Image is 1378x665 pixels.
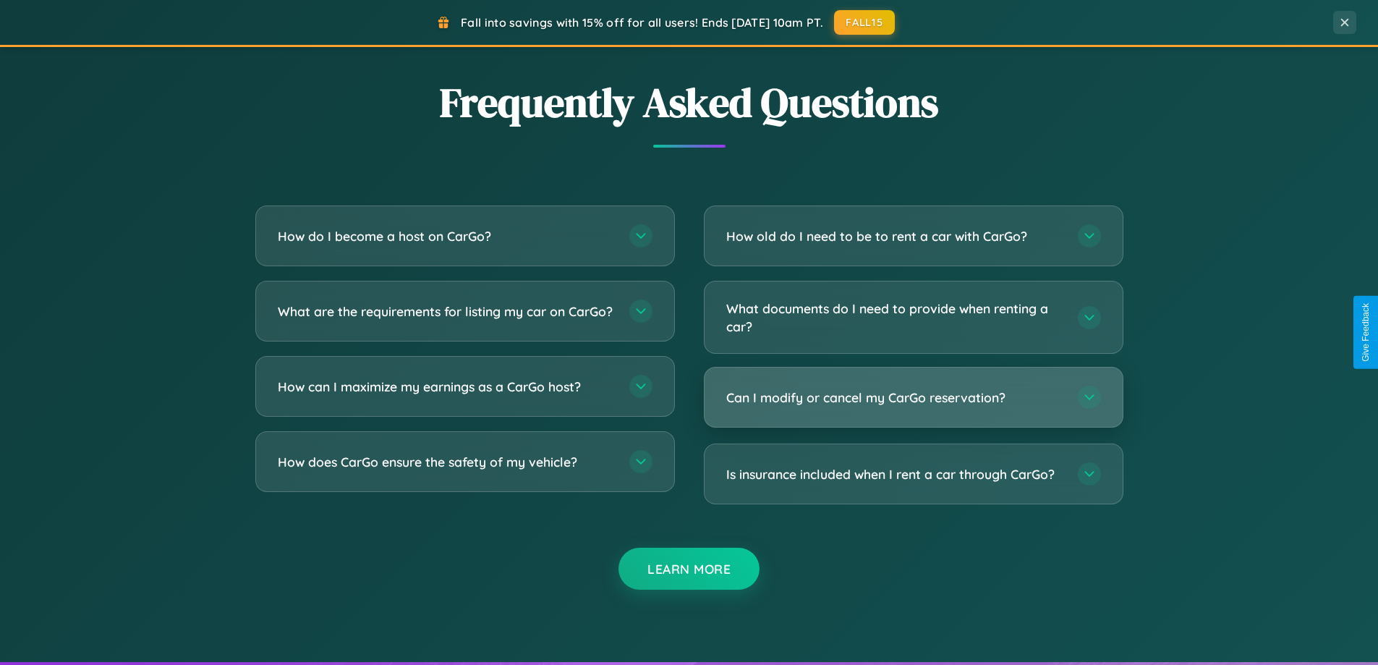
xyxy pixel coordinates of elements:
h3: What are the requirements for listing my car on CarGo? [278,302,615,321]
h3: Can I modify or cancel my CarGo reservation? [726,389,1063,407]
h3: Is insurance included when I rent a car through CarGo? [726,465,1063,483]
h3: How do I become a host on CarGo? [278,227,615,245]
button: Learn More [618,548,760,590]
h3: How does CarGo ensure the safety of my vehicle? [278,453,615,471]
span: Fall into savings with 15% off for all users! Ends [DATE] 10am PT. [461,15,823,30]
button: FALL15 [834,10,895,35]
div: Give Feedback [1361,303,1371,362]
h3: How old do I need to be to rent a car with CarGo? [726,227,1063,245]
h2: Frequently Asked Questions [255,75,1123,130]
h3: What documents do I need to provide when renting a car? [726,300,1063,335]
h3: How can I maximize my earnings as a CarGo host? [278,378,615,396]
